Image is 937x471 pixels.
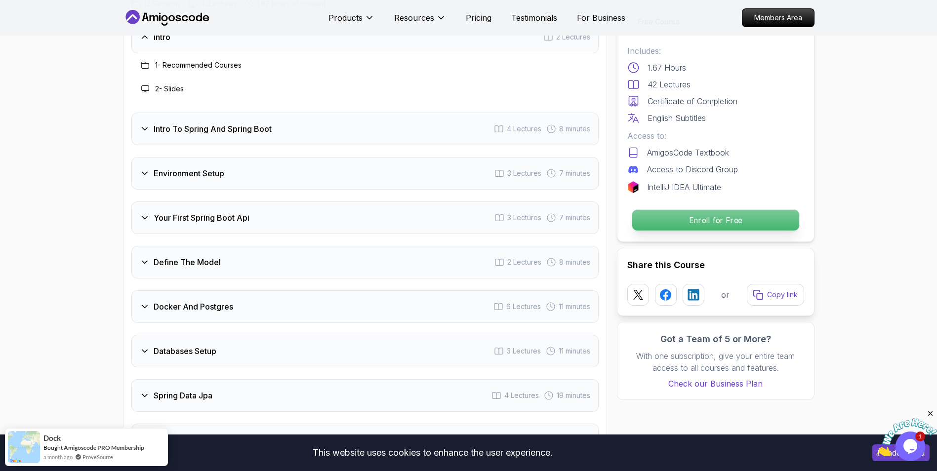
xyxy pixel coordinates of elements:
[648,112,706,124] p: English Subtitles
[82,453,113,461] a: ProveSource
[154,256,221,268] h3: Define The Model
[131,335,599,367] button: Databases Setup3 Lectures 11 minutes
[742,9,814,27] p: Members Area
[394,12,446,32] button: Resources
[627,378,804,390] a: Check our Business Plan
[155,84,184,94] h3: 2 - Slides
[627,181,639,193] img: jetbrains logo
[648,78,691,90] p: 42 Lectures
[876,409,937,456] iframe: chat widget
[721,289,730,301] p: or
[559,168,590,178] span: 7 minutes
[767,290,798,300] p: Copy link
[131,157,599,190] button: Environment Setup3 Lectures 7 minutes
[43,434,61,442] span: Dock
[559,124,590,134] span: 8 minutes
[507,168,541,178] span: 3 Lectures
[154,301,233,313] h3: Docker And Postgres
[131,21,599,53] button: Intro2 Lectures
[647,163,738,175] p: Access to Discord Group
[507,257,541,267] span: 2 Lectures
[507,213,541,223] span: 3 Lectures
[328,12,374,32] button: Products
[559,213,590,223] span: 7 minutes
[131,290,599,323] button: Docker And Postgres6 Lectures 11 minutes
[559,257,590,267] span: 8 minutes
[504,391,539,400] span: 4 Lectures
[43,453,73,461] span: a month ago
[154,390,212,401] h3: Spring Data Jpa
[648,62,686,74] p: 1.67 Hours
[632,210,799,231] p: Enroll for Free
[154,31,170,43] h3: Intro
[466,12,491,24] a: Pricing
[507,346,541,356] span: 3 Lectures
[647,181,721,193] p: IntelliJ IDEA Ultimate
[627,130,804,142] p: Access to:
[328,12,363,24] p: Products
[627,45,804,57] p: Includes:
[154,212,249,224] h3: Your First Spring Boot Api
[8,431,40,463] img: provesource social proof notification image
[747,284,804,306] button: Copy link
[872,444,930,461] button: Accept cookies
[627,258,804,272] h2: Share this Course
[131,379,599,412] button: Spring Data Jpa4 Lectures 19 minutes
[556,32,590,42] span: 2 Lectures
[577,12,625,24] a: For Business
[131,201,599,234] button: Your First Spring Boot Api3 Lectures 7 minutes
[511,12,557,24] a: Testimonials
[631,209,799,231] button: Enroll for Free
[154,123,272,135] h3: Intro To Spring And Spring Boot
[648,95,737,107] p: Certificate of Completion
[64,444,144,451] a: Amigoscode PRO Membership
[627,350,804,374] p: With one subscription, give your entire team access to all courses and features.
[394,12,434,24] p: Resources
[627,332,804,346] h3: Got a Team of 5 or More?
[742,8,815,27] a: Members Area
[155,60,242,70] h3: 1 - Recommended Courses
[131,424,599,456] button: Crud3 Lectures 11 minutes
[154,345,216,357] h3: Databases Setup
[43,444,63,451] span: Bought
[131,113,599,145] button: Intro To Spring And Spring Boot4 Lectures 8 minutes
[557,391,590,400] span: 19 minutes
[131,246,599,278] button: Define The Model2 Lectures 8 minutes
[647,147,729,158] p: AmigosCode Textbook
[559,346,590,356] span: 11 minutes
[507,124,541,134] span: 4 Lectures
[154,167,224,179] h3: Environment Setup
[7,442,857,464] div: This website uses cookies to enhance the user experience.
[506,302,541,312] span: 6 Lectures
[559,302,590,312] span: 11 minutes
